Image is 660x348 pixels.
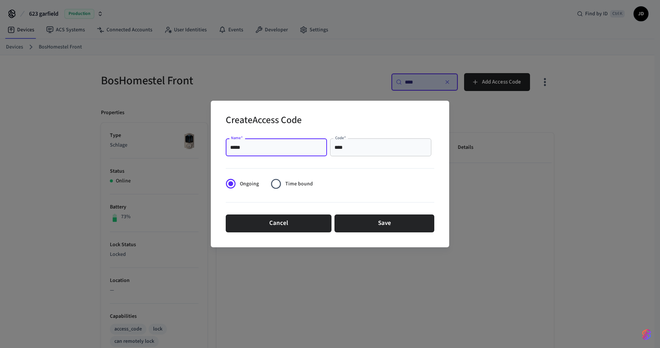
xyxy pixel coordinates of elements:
[335,135,346,141] label: Code
[642,329,651,341] img: SeamLogoGradient.69752ec5.svg
[240,180,259,188] span: Ongoing
[226,110,302,132] h2: Create Access Code
[285,180,313,188] span: Time bound
[334,214,434,232] button: Save
[226,214,331,232] button: Cancel
[231,135,243,141] label: Name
